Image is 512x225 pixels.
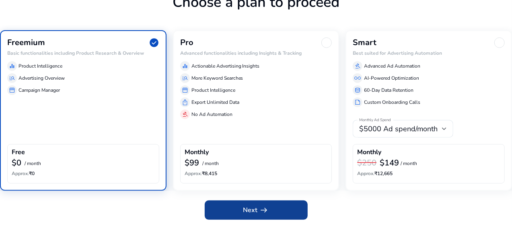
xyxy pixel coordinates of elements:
[353,38,376,47] h3: Smart
[185,157,199,168] b: $99
[354,99,361,105] span: summarize
[185,149,209,156] h4: Monthly
[191,111,232,118] p: No Ad Automation
[354,63,361,69] span: gavel
[19,62,62,70] p: Product Intelligence
[180,38,193,47] h3: Pro
[180,50,332,56] h6: Advanced functionalities including Insights & Tracking
[380,157,399,168] b: $149
[12,149,25,156] h4: Free
[191,62,260,70] p: Actionable Advertising Insights
[205,200,308,220] button: Nextarrow_right_alt
[191,87,235,94] p: Product Intelligence
[191,74,243,82] p: More Keyword Searches
[25,161,41,166] p: / month
[182,63,188,69] span: equalizer
[182,99,188,105] span: ios_share
[12,171,155,176] h6: ₹0
[357,170,374,177] span: Approx.
[364,62,420,70] p: Advanced Ad Automation
[9,87,15,93] span: storefront
[7,38,45,47] h3: Freemium
[354,75,361,81] span: all_inclusive
[149,37,159,48] span: check_circle
[357,158,376,168] h3: $250
[185,171,328,176] h6: ₹8,415
[364,74,419,82] p: AI-Powered Optimization
[9,75,15,81] span: manage_search
[191,99,239,106] p: Export Unlimited Data
[259,205,269,215] span: arrow_right_alt
[359,124,438,134] span: $5000 Ad spend/month
[359,118,391,123] mat-label: Monthly Ad Spend
[19,74,65,82] p: Advertising Overview
[182,75,188,81] span: manage_search
[364,99,420,106] p: Custom Onboarding Calls
[185,170,202,177] span: Approx.
[7,50,159,56] h6: Basic functionalities including Product Research & Overview
[202,161,219,166] p: / month
[353,50,505,56] h6: Best suited for Advertising Automation
[401,161,417,166] p: / month
[9,63,15,69] span: equalizer
[354,87,361,93] span: database
[19,87,60,94] p: Campaign Manager
[182,111,188,118] span: gavel
[12,157,21,168] b: $0
[12,170,29,177] span: Approx.
[357,149,381,156] h4: Monthly
[364,87,413,94] p: 60-Day Data Retention
[243,205,269,215] span: Next
[357,171,500,176] h6: ₹12,665
[182,87,188,93] span: storefront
